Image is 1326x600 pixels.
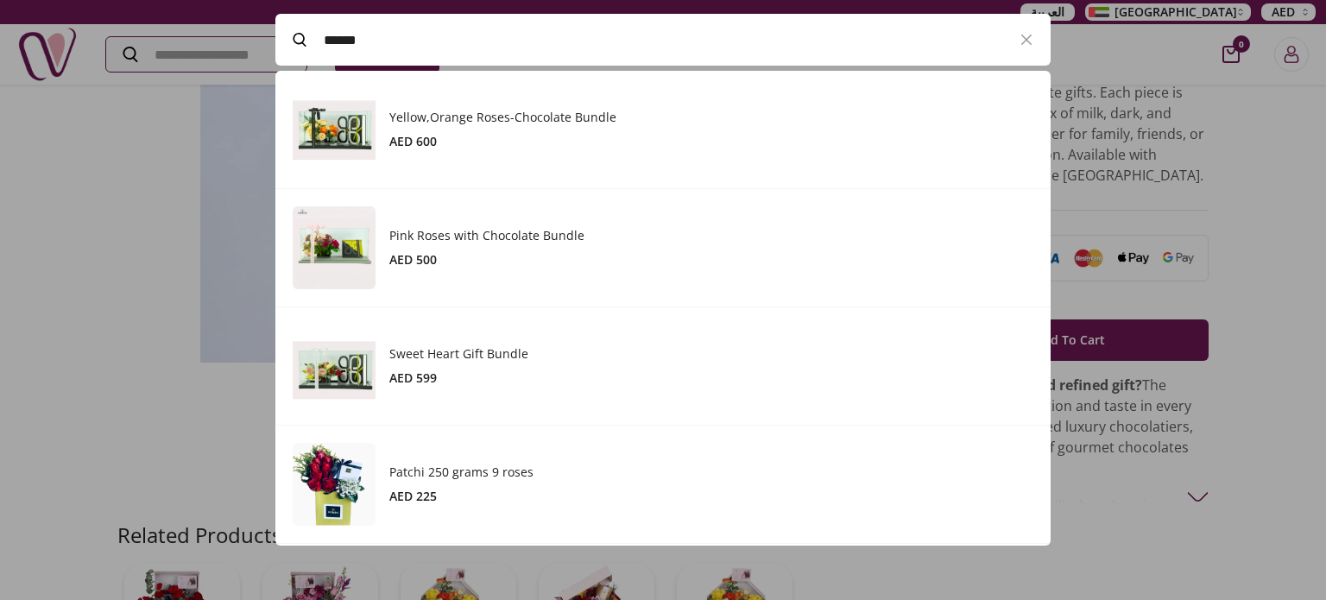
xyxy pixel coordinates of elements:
[389,488,1033,505] div: AED 225
[389,109,1033,126] h3: Yellow,Orange Roses-Chocolate Bundle
[389,369,1033,387] div: AED 599
[389,133,1033,150] div: AED 600
[293,206,376,289] img: Product Image
[389,464,1033,481] h3: Patchi 250 grams 9 roses
[389,345,1033,363] h3: Sweet Heart Gift Bundle
[293,443,376,526] img: Product Image
[293,206,1033,289] a: Product ImagePink Roses with Chocolate BundleAED 500
[389,251,1033,268] div: AED 500
[389,227,1033,244] h3: Pink Roses with Chocolate Bundle
[293,325,1033,407] a: Product ImageSweet Heart Gift BundleAED 599
[293,88,1033,171] a: Product ImageYellow,Orange Roses-Chocolate BundleAED 600
[293,325,376,407] img: Product Image
[293,88,376,171] img: Product Image
[324,16,1002,64] input: Search
[293,443,1033,526] a: Product ImagePatchi 250 grams 9 rosesAED 225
